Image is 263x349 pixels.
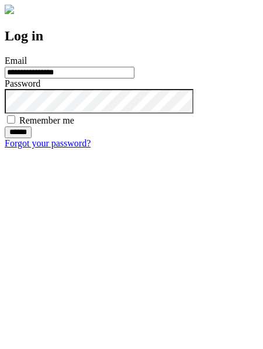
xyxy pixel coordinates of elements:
[5,28,258,44] h2: Log in
[5,5,14,14] img: logo-4e3dc11c47720685a147b03b5a06dd966a58ff35d612b21f08c02c0306f2b779.png
[5,78,40,88] label: Password
[19,115,74,125] label: Remember me
[5,56,27,66] label: Email
[5,138,91,148] a: Forgot your password?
